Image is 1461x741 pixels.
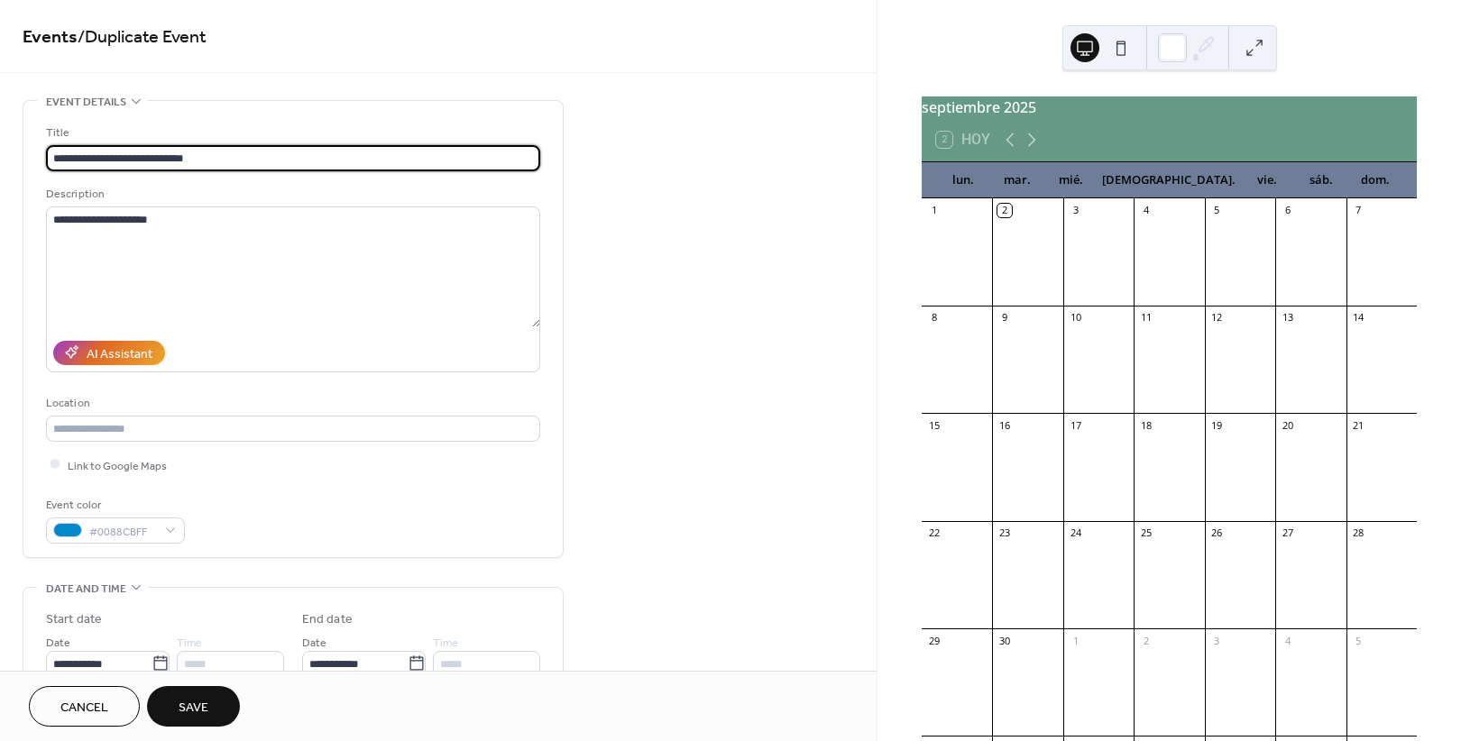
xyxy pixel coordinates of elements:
div: 10 [1069,311,1082,325]
div: 24 [1069,526,1082,540]
div: 5 [1352,634,1365,647]
div: 30 [997,634,1011,647]
div: 6 [1281,204,1294,217]
div: 20 [1281,418,1294,432]
div: sáb. [1294,162,1348,198]
div: Location [46,394,537,413]
div: 13 [1281,311,1294,325]
div: dom. [1348,162,1402,198]
button: Save [147,686,240,727]
span: Date [46,633,70,652]
div: 29 [927,634,941,647]
div: Title [46,123,537,142]
div: mié. [1044,162,1098,198]
div: 27 [1281,526,1294,540]
div: lun. [936,162,990,198]
div: 3 [1069,204,1082,217]
div: 12 [1210,311,1224,325]
span: Link to Google Maps [68,456,167,475]
span: #0088CBFF [89,522,156,541]
div: 16 [997,418,1011,432]
span: Time [177,633,202,652]
div: 18 [1139,418,1153,432]
div: [DEMOGRAPHIC_DATA]. [1098,162,1240,198]
div: 23 [997,526,1011,540]
div: 1 [1069,634,1082,647]
div: AI Assistant [87,344,152,363]
div: 4 [1281,634,1294,647]
span: Time [433,633,458,652]
div: Event color [46,496,181,515]
span: Date and time [46,580,126,599]
div: 3 [1210,634,1224,647]
div: 2 [1139,634,1153,647]
div: 19 [1210,418,1224,432]
div: 26 [1210,526,1224,540]
div: vie. [1240,162,1294,198]
div: 8 [927,311,941,325]
div: septiembre 2025 [922,96,1417,118]
span: Event details [46,93,126,112]
div: Description [46,185,537,204]
div: 7 [1352,204,1365,217]
div: 25 [1139,526,1153,540]
div: 22 [927,526,941,540]
div: 4 [1139,204,1153,217]
div: End date [302,610,353,629]
div: 21 [1352,418,1365,432]
div: 9 [997,311,1011,325]
span: Save [179,699,208,718]
div: 5 [1210,204,1224,217]
span: / Duplicate Event [78,20,207,55]
a: Events [23,20,78,55]
button: AI Assistant [53,341,165,365]
div: 17 [1069,418,1082,432]
span: Date [302,633,326,652]
div: Start date [46,610,102,629]
div: mar. [990,162,1044,198]
button: Cancel [29,686,140,727]
div: 15 [927,418,941,432]
div: 11 [1139,311,1153,325]
div: 28 [1352,526,1365,540]
div: 14 [1352,311,1365,325]
span: Cancel [60,699,108,718]
div: 2 [997,204,1011,217]
div: 1 [927,204,941,217]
